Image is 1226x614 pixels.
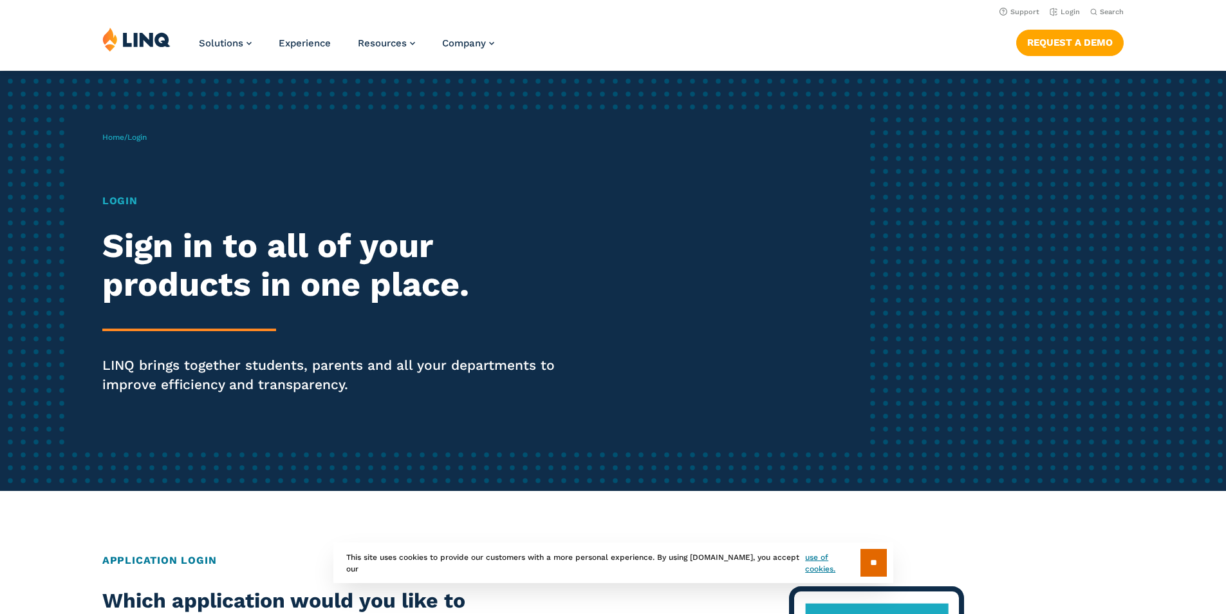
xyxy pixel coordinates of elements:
a: Login [1050,8,1080,16]
p: LINQ brings together students, parents and all your departments to improve efficiency and transpa... [102,356,575,394]
span: Login [127,133,147,142]
span: Resources [358,37,407,49]
nav: Button Navigation [1016,27,1124,55]
a: Home [102,133,124,142]
div: This site uses cookies to provide our customers with a more personal experience. By using [DOMAIN... [333,542,893,583]
a: Request a Demo [1016,30,1124,55]
h2: Application Login [102,553,1124,568]
img: LINQ | K‑12 Software [102,27,171,52]
span: / [102,133,147,142]
a: Experience [279,37,331,49]
a: Resources [358,37,415,49]
a: Support [999,8,1039,16]
h2: Sign in to all of your products in one place. [102,227,575,304]
a: use of cookies. [805,552,860,575]
span: Solutions [199,37,243,49]
span: Search [1100,8,1124,16]
span: Company [442,37,486,49]
a: Solutions [199,37,252,49]
a: Company [442,37,494,49]
nav: Primary Navigation [199,27,494,70]
button: Open Search Bar [1090,7,1124,17]
h1: Login [102,193,575,209]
